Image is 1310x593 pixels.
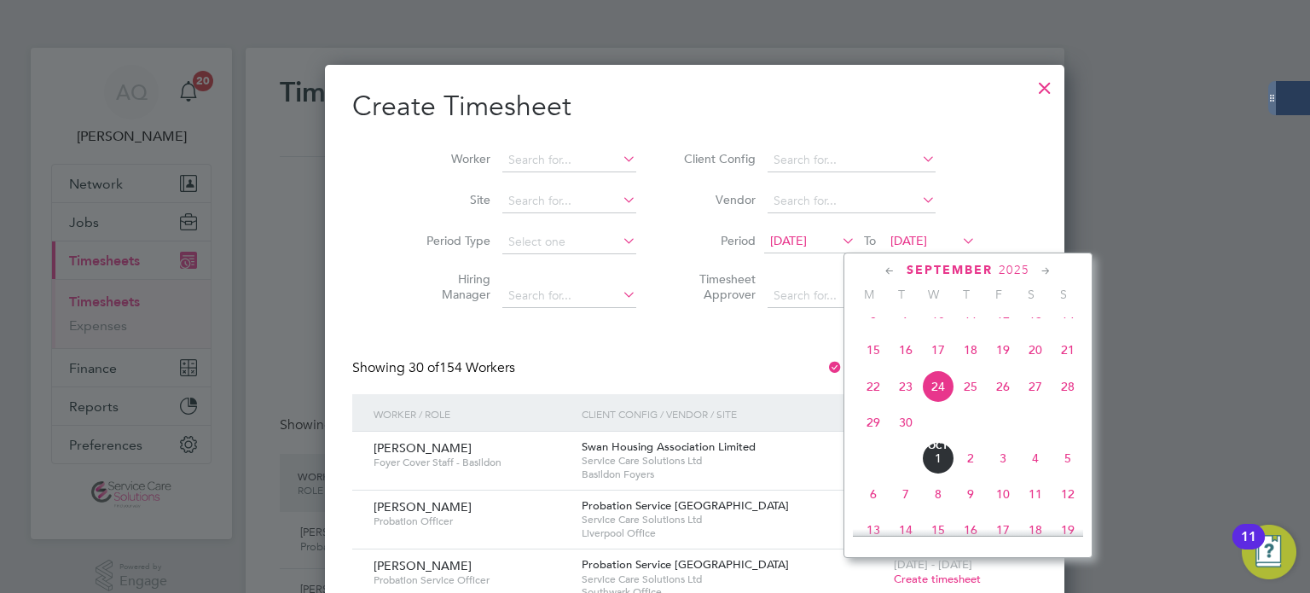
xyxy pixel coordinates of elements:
span: [DATE] [890,233,927,248]
span: 16 [890,334,922,366]
input: Select one [502,230,636,254]
label: Site [414,192,490,207]
span: Service Care Solutions Ltd [582,573,885,586]
span: Foyer Cover Staff - Basildon [374,456,569,469]
input: Search for... [768,148,936,172]
span: T [885,287,918,302]
span: 20 [1019,334,1052,366]
span: 10 [987,478,1019,510]
span: 6 [857,478,890,510]
span: Basildon Foyers [582,468,885,481]
span: 2025 [999,263,1029,277]
h2: Create Timesheet [352,89,1037,125]
span: M [853,287,885,302]
span: 19 [1052,514,1084,546]
span: 1 [922,442,954,474]
input: Search for... [502,284,636,308]
span: 18 [1019,514,1052,546]
span: To [859,230,881,252]
label: Worker [414,151,490,166]
span: 7 [890,478,922,510]
span: [DATE] - [DATE] [894,557,972,572]
label: Hide created timesheets [826,359,1000,376]
span: Probation Service Officer [374,573,569,587]
span: 24 [922,370,954,403]
div: Showing [352,359,519,377]
span: Service Care Solutions Ltd [582,454,885,468]
label: Timesheet Approver [679,271,756,302]
span: [PERSON_NAME] [374,499,472,515]
span: Create timesheet [894,572,981,586]
span: [DATE] [770,233,807,248]
label: Hiring Manager [414,271,490,302]
span: 29 [857,406,890,439]
span: Liverpool Office [582,526,885,540]
span: [PERSON_NAME] [374,558,472,573]
span: 5 [1052,442,1084,474]
span: 21 [1052,334,1084,366]
span: 18 [954,334,987,366]
span: S [1015,287,1047,302]
span: 4 [1019,442,1052,474]
span: Probation Service [GEOGRAPHIC_DATA] [582,498,789,513]
span: [PERSON_NAME] [374,440,472,456]
span: Probation Officer [374,515,569,528]
span: 19 [987,334,1019,366]
label: Vendor [679,192,756,207]
label: Period [679,233,756,248]
label: Period Type [414,233,490,248]
span: 9 [954,478,987,510]
div: Worker / Role [369,394,577,433]
span: 25 [954,370,987,403]
span: Oct [922,442,954,451]
span: F [982,287,1015,302]
span: 30 of [409,359,439,376]
span: Probation Service [GEOGRAPHIC_DATA] [582,557,789,572]
span: T [950,287,982,302]
input: Search for... [502,148,636,172]
span: 23 [890,370,922,403]
span: 30 [890,406,922,439]
span: 14 [890,514,922,546]
span: 28 [1052,370,1084,403]
span: September [907,263,993,277]
input: Search for... [768,284,936,308]
span: 17 [922,334,954,366]
span: S [1047,287,1080,302]
div: Client Config / Vendor / Site [577,394,890,433]
span: 16 [954,514,987,546]
span: Service Care Solutions Ltd [582,513,885,526]
span: 27 [1019,370,1052,403]
span: 26 [987,370,1019,403]
span: 15 [922,514,954,546]
label: Client Config [679,151,756,166]
span: Swan Housing Association Limited [582,439,756,454]
span: W [918,287,950,302]
span: 15 [857,334,890,366]
span: 154 Workers [409,359,515,376]
span: 2 [954,442,987,474]
span: 17 [987,514,1019,546]
span: 22 [857,370,890,403]
span: 13 [857,514,890,546]
div: 11 [1241,537,1256,559]
span: 8 [922,478,954,510]
span: 11 [1019,478,1052,510]
input: Search for... [502,189,636,213]
input: Search for... [768,189,936,213]
span: 12 [1052,478,1084,510]
button: Open Resource Center, 11 new notifications [1242,525,1296,579]
span: 3 [987,442,1019,474]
